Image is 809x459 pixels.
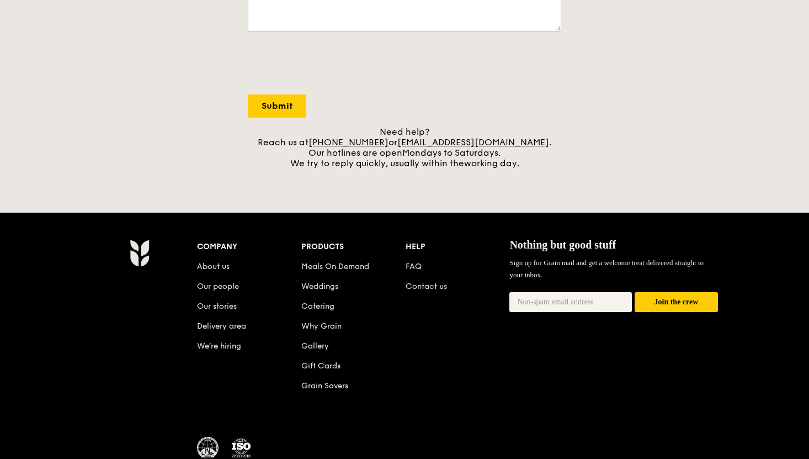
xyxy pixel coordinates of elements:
img: Grain [130,239,149,267]
a: Our stories [197,302,237,311]
div: Help [406,239,510,255]
span: Nothing but good stuff [509,239,616,251]
a: We’re hiring [197,341,241,351]
img: ISO Certified [230,437,252,459]
input: Submit [248,94,306,118]
a: Catering [301,302,334,311]
a: About us [197,262,230,271]
a: Gallery [301,341,329,351]
div: Company [197,239,301,255]
a: Contact us [406,282,447,291]
img: MUIS Halal Certified [197,437,219,459]
div: Need help? Reach us at or . Our hotlines are open We try to reply quickly, usually within the [248,126,561,168]
button: Join the crew [635,292,718,313]
iframe: reCAPTCHA [248,43,416,86]
a: Our people [197,282,239,291]
a: [PHONE_NUMBER] [308,137,388,147]
a: [EMAIL_ADDRESS][DOMAIN_NAME] [397,137,549,147]
a: Meals On Demand [301,262,369,271]
a: Gift Cards [301,361,340,371]
input: Non-spam email address [509,292,632,312]
span: Sign up for Grain mail and get a welcome treat delivered straight to your inbox. [509,258,704,279]
a: Why Grain [301,321,342,331]
a: Weddings [301,282,338,291]
a: Grain Savers [301,381,348,391]
div: Products [301,239,406,255]
a: FAQ [406,262,422,271]
a: Delivery area [197,321,246,331]
span: working day. [464,158,519,168]
span: Mondays to Saturdays. [402,147,501,158]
